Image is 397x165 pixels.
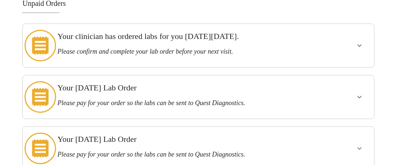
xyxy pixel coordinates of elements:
[351,88,368,106] button: show more
[58,151,305,158] h3: Please pay for your order so the labs can be sent to Quest Diagnostics.
[58,83,305,93] h3: Your [DATE] Lab Order
[58,48,305,55] h3: Please confirm and complete your lab order before your next visit.
[58,99,305,107] h3: Please pay for your order so the labs can be sent to Quest Diagnostics.
[351,37,368,54] button: show more
[58,134,305,144] h3: Your [DATE] Lab Order
[351,140,368,157] button: show more
[58,32,305,41] h3: Your clinician has ordered labs for you [DATE][DATE].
